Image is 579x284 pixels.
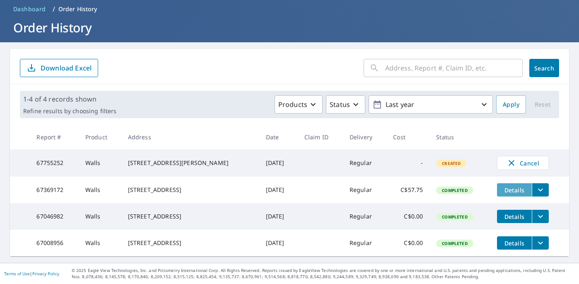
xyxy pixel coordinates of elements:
th: Report # [30,125,79,149]
th: Address [121,125,259,149]
td: 67369172 [30,177,79,203]
p: Refine results by choosing filters [23,107,116,115]
span: Completed [437,187,472,193]
span: Details [502,239,527,247]
button: detailsBtn-67369172 [497,183,532,197]
span: Completed [437,214,472,220]
span: Created [437,160,466,166]
li: / [53,4,55,14]
td: 67008956 [30,230,79,256]
button: Cancel [497,156,549,170]
span: Details [502,213,527,221]
nav: breadcrumb [10,2,569,16]
td: 67755252 [30,149,79,177]
button: filesDropdownBtn-67046982 [532,210,549,223]
td: Regular [343,149,386,177]
td: Walls [79,177,121,203]
button: Search [529,59,559,77]
th: Cost [386,125,429,149]
td: Walls [79,203,121,230]
button: Products [275,95,323,114]
span: Apply [503,100,519,110]
th: Delivery [343,125,386,149]
p: © 2025 Eagle View Technologies, Inc. and Pictometry International Corp. All Rights Reserved. Repo... [72,267,575,280]
a: Terms of Use [4,271,30,277]
p: Status [330,100,350,109]
th: Claim ID [298,125,343,149]
button: Download Excel [20,59,98,77]
td: - [386,149,429,177]
td: C$0.00 [386,203,429,230]
td: Regular [343,177,386,203]
button: detailsBtn-67008956 [497,236,532,250]
td: [DATE] [259,203,298,230]
div: [STREET_ADDRESS] [128,212,253,221]
td: [DATE] [259,230,298,256]
td: [DATE] [259,149,298,177]
button: Status [326,95,365,114]
td: Walls [79,230,121,256]
th: Product [79,125,121,149]
td: 67046982 [30,203,79,230]
span: Details [502,186,527,194]
td: [DATE] [259,177,298,203]
td: C$0.00 [386,230,429,256]
input: Address, Report #, Claim ID, etc. [385,56,523,80]
p: Order History [58,5,97,13]
button: detailsBtn-67046982 [497,210,532,223]
div: [STREET_ADDRESS] [128,186,253,194]
span: Cancel [506,158,540,168]
a: Dashboard [10,2,49,16]
button: filesDropdownBtn-67369172 [532,183,549,197]
p: Products [278,100,307,109]
th: Date [259,125,298,149]
p: Download Excel [41,63,92,73]
button: filesDropdownBtn-67008956 [532,236,549,250]
p: 1-4 of 4 records shown [23,94,116,104]
h1: Order History [10,19,569,36]
th: Status [429,125,490,149]
p: Last year [382,97,479,112]
span: Completed [437,240,472,246]
div: [STREET_ADDRESS][PERSON_NAME] [128,159,253,167]
td: Regular [343,230,386,256]
a: Privacy Policy [32,271,59,277]
span: Dashboard [13,5,46,13]
button: Last year [369,95,493,114]
div: [STREET_ADDRESS] [128,239,253,247]
button: Apply [496,95,526,114]
td: Walls [79,149,121,177]
td: C$57.75 [386,177,429,203]
p: | [4,271,59,276]
span: Search [536,64,552,72]
td: Regular [343,203,386,230]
